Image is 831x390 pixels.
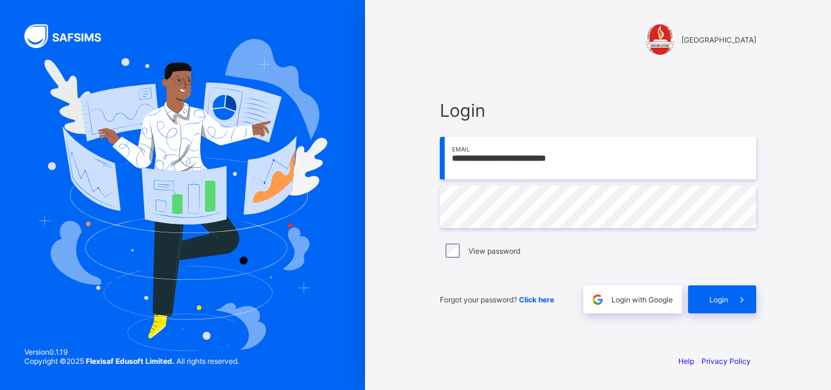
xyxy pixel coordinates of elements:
img: google.396cfc9801f0270233282035f929180a.svg [591,293,605,307]
a: Privacy Policy [701,357,751,366]
span: Copyright © 2025 All rights reserved. [24,357,239,366]
a: Click here [519,295,554,304]
img: Hero Image [38,39,327,350]
img: SAFSIMS Logo [24,24,116,48]
span: Login [709,295,728,304]
a: Help [678,357,694,366]
span: Login [440,100,756,121]
span: Login with Google [611,295,673,304]
label: View password [468,246,520,256]
span: [GEOGRAPHIC_DATA] [681,35,756,44]
strong: Flexisaf Edusoft Limited. [86,357,175,366]
span: Version 0.1.19 [24,347,239,357]
span: Forgot your password? [440,295,554,304]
